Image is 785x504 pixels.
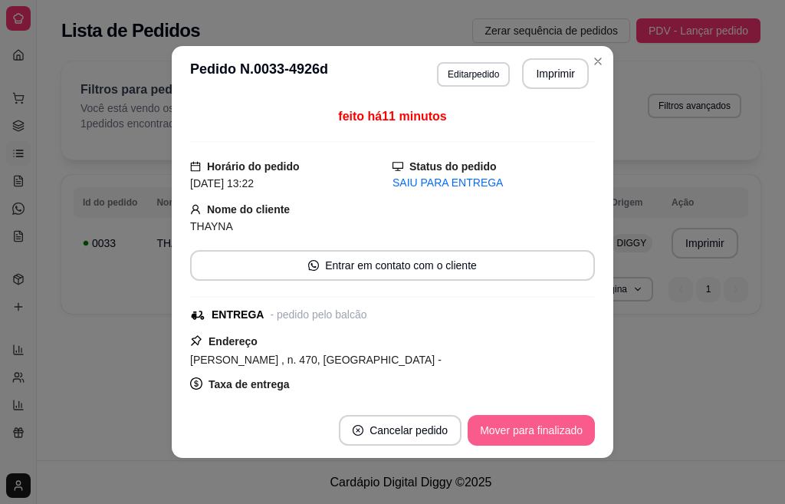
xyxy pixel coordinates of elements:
[308,260,319,271] span: whats-app
[468,415,595,446] button: Mover para finalizado
[190,334,202,347] span: pushpin
[339,415,461,446] button: close-circleCancelar pedido
[190,161,201,172] span: calendar
[190,177,254,189] span: [DATE] 13:22
[190,204,201,215] span: user
[209,335,258,348] strong: Endereço
[190,354,442,366] span: [PERSON_NAME] , n. 470, [GEOGRAPHIC_DATA] -
[586,49,610,74] button: Close
[353,425,363,436] span: close-circle
[207,203,290,216] strong: Nome do cliente
[190,250,595,281] button: whats-appEntrar em contato com o cliente
[207,160,300,173] strong: Horário do pedido
[409,160,497,173] strong: Status do pedido
[437,62,510,87] button: Editarpedido
[190,220,233,232] span: THAYNA
[338,110,446,123] span: feito há 11 minutos
[190,377,202,390] span: dollar
[270,307,366,323] div: - pedido pelo balcão
[522,58,589,89] button: Imprimir
[392,175,595,191] div: SAIU PARA ENTREGA
[392,161,403,172] span: desktop
[209,378,290,390] strong: Taxa de entrega
[212,307,264,323] div: ENTREGA
[190,58,328,89] h3: Pedido N. 0033-4926d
